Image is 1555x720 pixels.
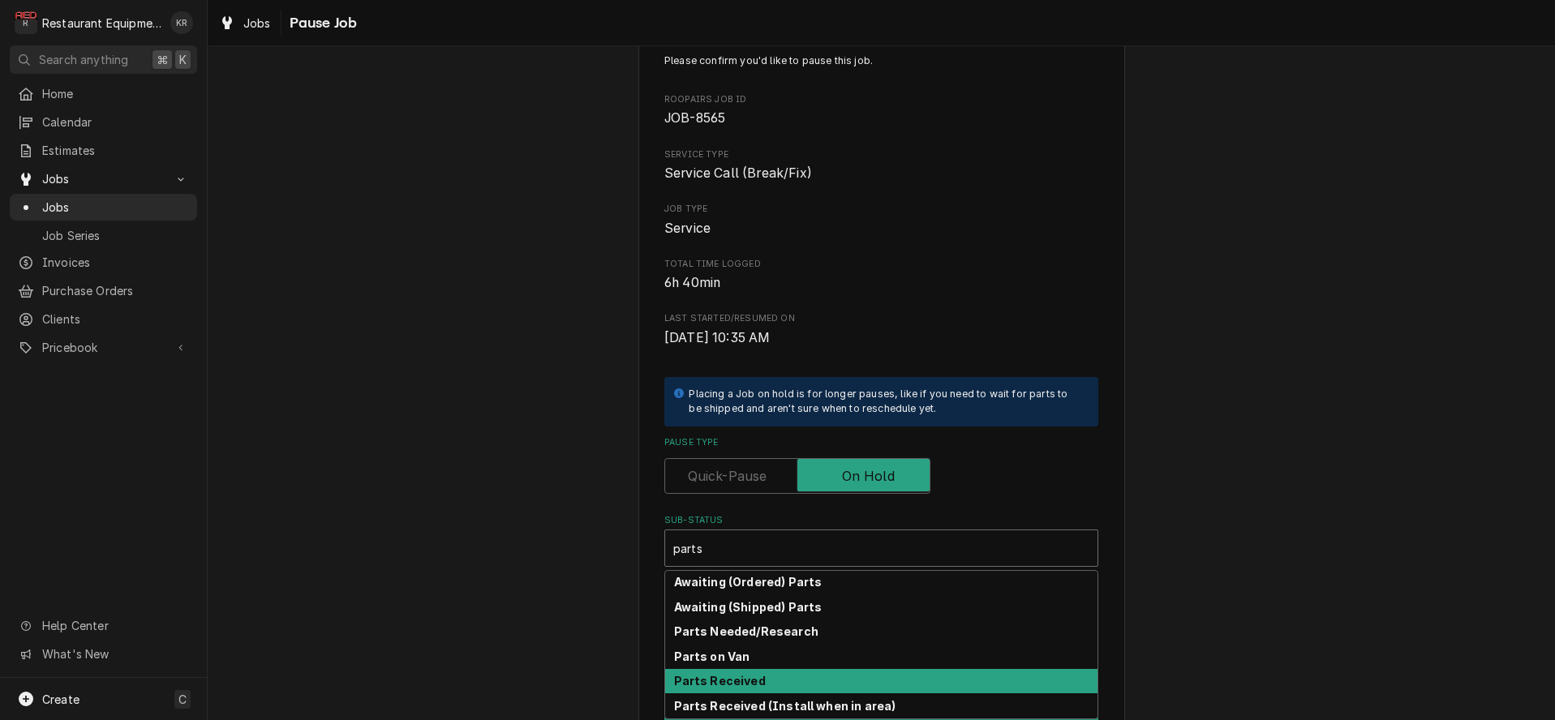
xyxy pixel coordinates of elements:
[42,617,187,634] span: Help Center
[243,15,271,32] span: Jobs
[285,12,357,34] span: Pause Job
[664,164,1098,183] span: Service Type
[664,312,1098,325] span: Last Started/Resumed On
[42,199,189,216] span: Jobs
[664,93,1098,128] div: Roopairs Job ID
[10,249,197,276] a: Invoices
[674,575,823,589] strong: Awaiting (Ordered) Parts
[664,219,1098,238] span: Job Type
[689,387,1082,417] div: Placing a Job on hold is for longer pauses, like if you need to wait for parts to be shipped and ...
[42,15,161,32] div: Restaurant Equipment Diagnostics
[674,624,818,638] strong: Parts Needed/Research
[42,645,187,662] span: What's New
[664,148,1098,161] span: Service Type
[664,221,711,236] span: Service
[10,641,197,667] a: Go to What's New
[39,51,128,68] span: Search anything
[10,194,197,221] a: Jobs
[10,277,197,304] a: Purchase Orders
[42,282,189,299] span: Purchase Orders
[42,114,189,131] span: Calendar
[170,11,193,34] div: KR
[664,436,1098,494] div: Pause Type
[664,54,1098,682] div: Job Pause Form
[42,692,79,706] span: Create
[10,306,197,332] a: Clients
[10,334,197,361] a: Go to Pricebook
[42,227,189,244] span: Job Series
[674,699,896,713] strong: Parts Received (Install when in area)
[42,254,189,271] span: Invoices
[10,165,197,192] a: Go to Jobs
[178,691,187,708] span: C
[664,165,812,181] span: Service Call (Break/Fix)
[213,10,277,36] a: Jobs
[15,11,37,34] div: Restaurant Equipment Diagnostics's Avatar
[664,328,1098,348] span: Last Started/Resumed On
[664,93,1098,106] span: Roopairs Job ID
[664,258,1098,293] div: Total Time Logged
[664,275,720,290] span: 6h 40min
[664,203,1098,216] span: Job Type
[10,109,197,135] a: Calendar
[674,600,823,614] strong: Awaiting (Shipped) Parts
[42,142,189,159] span: Estimates
[664,273,1098,293] span: Total Time Logged
[10,222,197,249] a: Job Series
[42,85,189,102] span: Home
[157,51,168,68] span: ⌘
[664,258,1098,271] span: Total Time Logged
[664,54,1098,68] p: Please confirm you'd like to pause this job.
[15,11,37,34] div: R
[179,51,187,68] span: K
[170,11,193,34] div: Kelli Robinette's Avatar
[664,203,1098,238] div: Job Type
[10,137,197,164] a: Estimates
[10,612,197,639] a: Go to Help Center
[664,514,1098,527] label: Sub-Status
[664,514,1098,567] div: Sub-Status
[664,330,770,345] span: [DATE] 10:35 AM
[674,674,766,688] strong: Parts Received
[674,649,750,663] strong: Parts on Van
[664,436,1098,449] label: Pause Type
[664,148,1098,183] div: Service Type
[42,311,189,328] span: Clients
[664,109,1098,128] span: Roopairs Job ID
[10,80,197,107] a: Home
[42,339,165,356] span: Pricebook
[664,312,1098,347] div: Last Started/Resumed On
[10,45,197,74] button: Search anything⌘K
[42,170,165,187] span: Jobs
[664,110,725,126] span: JOB-8565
